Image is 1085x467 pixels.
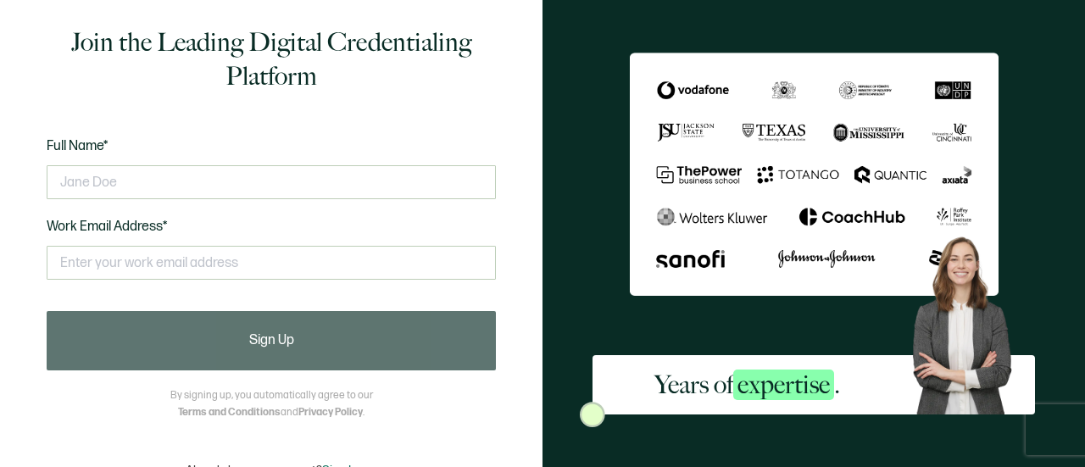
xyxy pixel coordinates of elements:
[47,138,108,154] span: Full Name*
[47,311,496,370] button: Sign Up
[47,165,496,199] input: Jane Doe
[298,406,363,419] a: Privacy Policy
[47,25,496,93] h1: Join the Leading Digital Credentialing Platform
[733,370,834,400] span: expertise
[249,334,294,347] span: Sign Up
[47,246,496,280] input: Enter your work email address
[654,368,840,402] h2: Years of .
[630,53,999,296] img: Sertifier Signup - Years of <span class="strong-h">expertise</span>.
[902,228,1035,414] img: Sertifier Signup - Years of <span class="strong-h">expertise</span>. Hero
[580,402,605,427] img: Sertifier Signup
[47,219,168,235] span: Work Email Address*
[178,406,281,419] a: Terms and Conditions
[170,387,373,421] p: By signing up, you automatically agree to our and .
